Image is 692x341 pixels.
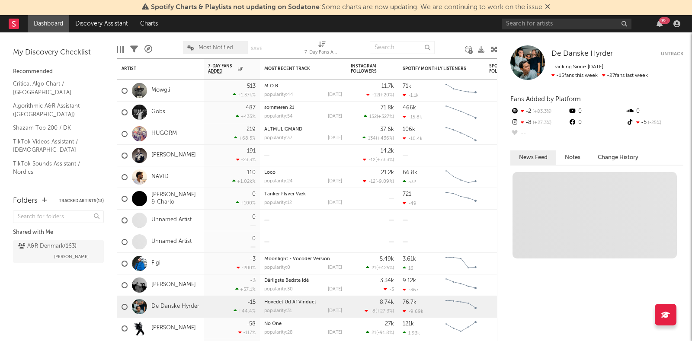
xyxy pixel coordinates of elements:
div: popularity: 30 [264,287,293,292]
div: 3.61k [403,256,416,262]
div: [DATE] [328,265,342,270]
div: 0 [489,188,532,209]
div: Loco [264,170,342,175]
div: ALTMULIGMAND [264,127,342,132]
span: -9.09 % [377,179,393,184]
div: ( ) [362,135,394,141]
svg: Chart title [442,274,481,296]
div: 0 [626,106,683,117]
div: Filters [130,37,138,62]
a: De Danske Hyrder [551,50,613,58]
div: 66.8k [403,170,417,175]
div: sommeren 21 [264,105,342,110]
span: Dismiss [545,4,550,11]
span: Most Notified [199,45,233,51]
div: [DATE] [328,136,342,140]
div: -3 [250,256,256,262]
a: Algorithmic A&R Assistant ([GEOGRAPHIC_DATA]) [13,101,95,119]
div: 0 [252,236,256,242]
div: 721 [403,191,411,197]
div: ( ) [363,157,394,163]
div: Dårligste Bedste Idé [264,278,342,283]
div: M.O.B [264,84,342,89]
a: Gobs [151,108,165,116]
span: 21 [372,266,376,271]
div: My Discovery Checklist [13,48,104,58]
span: +73.3 % [377,158,393,163]
div: +1.02k % [232,178,256,184]
div: 487 [246,105,256,111]
svg: Chart title [442,318,481,339]
span: -12 [368,158,375,163]
div: 99 + [659,17,670,24]
svg: Chart title [442,253,481,274]
div: -49 [403,201,416,206]
span: [PERSON_NAME] [54,252,89,262]
span: +83.3 % [531,109,551,114]
a: Tanker Flyver Væk [264,192,306,197]
span: +27.3 % [377,309,393,314]
div: -3 [250,278,256,284]
a: Shazam Top 200 / DK [13,123,95,133]
div: -9.69k [403,309,423,314]
div: +44.4 % [234,308,256,314]
div: 71.8k [381,105,394,111]
a: [PERSON_NAME] [151,325,196,332]
span: -8 [370,309,375,314]
div: 7-Day Fans Added (7-Day Fans Added) [304,37,339,62]
a: ALTMULIGMAND [264,127,302,132]
div: 0 [252,191,256,197]
div: 76.7k [403,300,416,305]
svg: Chart title [442,296,481,318]
span: -12 [372,93,379,98]
div: -200 % [237,265,256,271]
div: +57.1 % [235,287,256,292]
button: Change History [589,150,647,165]
div: popularity: 0 [264,265,290,270]
div: 5.49k [380,256,394,262]
div: Folders [13,196,38,206]
a: Charts [134,15,164,32]
div: -1.1k [403,92,419,98]
div: 219 [247,127,256,132]
div: -2 [510,106,568,117]
div: 14.2k [381,148,394,154]
div: 21.2k [381,170,394,175]
div: [DATE] [328,287,342,292]
button: Untrack [661,50,683,58]
span: Fans Added by Platform [510,96,581,102]
a: sommeren 21 [264,105,294,110]
div: Spotify Monthly Listeners [403,66,468,71]
a: HUGORM [151,130,177,137]
button: Save [251,46,262,51]
svg: Chart title [442,166,481,188]
span: +425 % [378,266,393,271]
span: -25 % [647,121,661,125]
a: No One [264,322,282,326]
div: -15.8k [403,114,422,120]
div: popularity: 54 [264,114,293,119]
span: -3 [389,287,394,292]
div: Recommended [13,67,104,77]
div: ( ) [366,330,394,335]
div: [DATE] [328,114,342,119]
div: -10.4k [403,136,423,141]
div: Instagram Followers [351,64,381,74]
span: 152 [369,115,377,119]
input: Search... [370,41,435,54]
span: Spotify Charts & Playlists not updating on Sodatone [151,4,320,11]
div: 27k [385,321,394,327]
svg: Chart title [442,102,481,123]
div: -8 [510,117,568,128]
a: Loco [264,170,276,175]
div: 11.7k [381,83,394,89]
button: Notes [556,150,589,165]
div: -15 [247,300,256,305]
div: Shared with Me [13,227,104,238]
div: 0 [252,214,256,220]
div: Spotify Followers [489,64,519,74]
div: -117 % [238,330,256,335]
button: Tracked Artists(13) [59,199,104,203]
a: [PERSON_NAME] [151,152,196,159]
div: Edit Columns [117,37,124,62]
